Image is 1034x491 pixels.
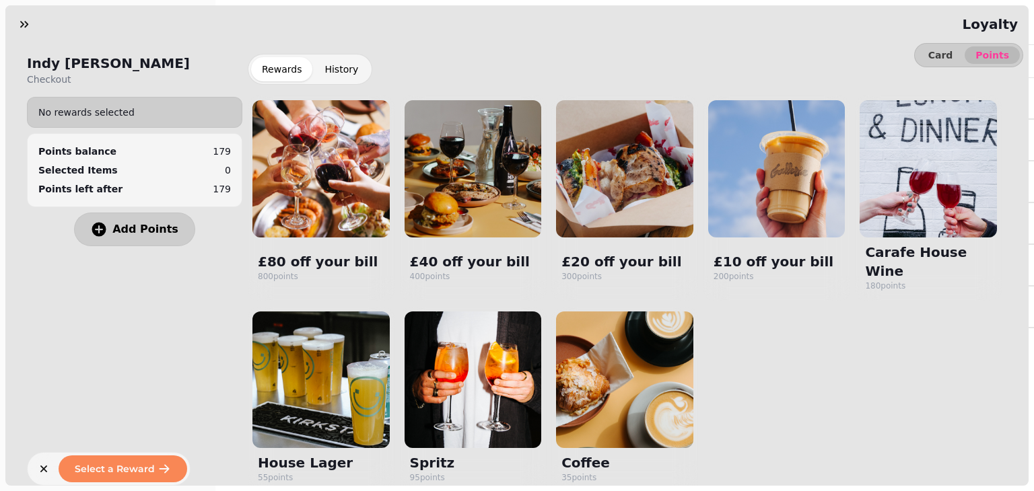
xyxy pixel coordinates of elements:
p: £10 off your bill [714,252,833,271]
div: 180 points [865,280,905,291]
p: 179 [213,145,231,158]
img: House Lager [252,311,390,449]
span: Select a Reward [75,464,155,474]
p: House Lager [258,453,353,472]
img: £20 off your bill [556,100,693,237]
p: Checkout [27,73,190,86]
div: 400 points [410,271,450,282]
p: Coffee [561,453,610,472]
p: 0 [225,163,231,177]
button: Points [965,46,1020,64]
img: Spritz [405,311,542,449]
div: 800 points [258,271,298,282]
p: 179 [213,182,231,196]
div: 95 points [410,472,445,483]
p: Points left after [38,182,123,196]
p: £80 off your bill [258,252,378,271]
h2: Indy [PERSON_NAME] [27,54,190,73]
div: 55 points [258,472,293,483]
img: £40 off your bill [405,100,542,237]
img: £80 off your bill [252,100,390,237]
div: 35 points [561,472,596,483]
div: Points balance [38,145,116,158]
div: 300 points [561,271,602,282]
div: 200 points [714,271,754,282]
p: Spritz [410,453,455,472]
button: History [314,57,369,81]
p: Selected Items [38,163,118,177]
p: £20 off your bill [561,252,681,271]
button: Rewards [251,57,312,81]
span: Card [928,50,953,60]
span: Points [975,50,1009,60]
h2: Loyalty [957,15,1018,34]
button: Add Points [74,213,195,246]
p: Carafe House Wine [865,243,992,280]
button: Card [918,46,964,64]
button: Select a Reward [59,455,187,482]
p: £40 off your bill [410,252,530,271]
img: Carafe House Wine [860,100,997,237]
img: Coffee [556,311,693,449]
span: Add Points [112,224,178,235]
div: No rewards selected [28,100,242,124]
img: £10 off your bill [708,100,846,237]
